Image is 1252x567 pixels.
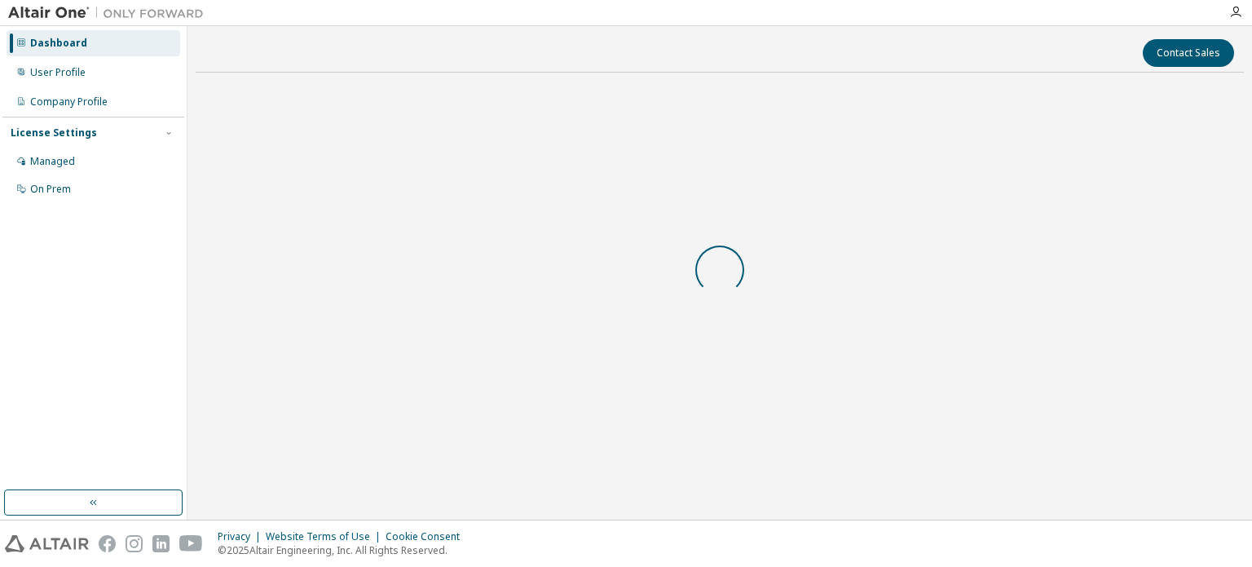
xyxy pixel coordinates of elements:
[266,530,386,543] div: Website Terms of Use
[152,535,170,552] img: linkedin.svg
[218,530,266,543] div: Privacy
[11,126,97,140] div: License Settings
[30,155,75,168] div: Managed
[30,95,108,109] div: Company Profile
[8,5,212,21] img: Altair One
[1143,39,1234,67] button: Contact Sales
[218,543,469,557] p: © 2025 Altair Engineering, Inc. All Rights Reserved.
[30,183,71,196] div: On Prem
[30,37,87,50] div: Dashboard
[30,66,86,79] div: User Profile
[5,535,89,552] img: altair_logo.svg
[179,535,203,552] img: youtube.svg
[126,535,143,552] img: instagram.svg
[99,535,116,552] img: facebook.svg
[386,530,469,543] div: Cookie Consent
